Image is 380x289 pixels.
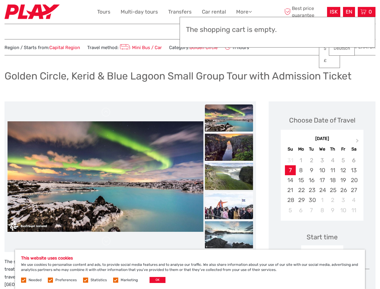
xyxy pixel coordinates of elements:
span: Best price guarantee [283,5,326,18]
img: cab6d99a5bd74912b036808e1cb13ef3_slider_thumbnail.jpeg [205,134,253,161]
div: Not available Wednesday, September 3rd, 2025 [317,155,327,165]
div: Sa [348,145,359,153]
div: Choose Tuesday, October 7th, 2025 [306,205,317,215]
div: Mo [296,145,306,153]
div: Choose Thursday, September 11th, 2025 [327,165,338,175]
div: Choose Monday, September 8th, 2025 [296,165,306,175]
div: Choose Tuesday, September 16th, 2025 [306,175,317,185]
a: Deutsch [329,43,354,54]
div: [DATE] [281,136,363,142]
div: We use cookies to personalise content and ads, to provide social media features and to analyse ou... [15,250,365,289]
a: Capital Region [49,45,80,50]
a: Tours [97,8,110,16]
h1: Golden Circle, Kerid & Blue Lagoon Small Group Tour with Admission Ticket [5,70,351,82]
div: Choose Monday, September 22nd, 2025 [296,185,306,195]
div: Not available Thursday, September 4th, 2025 [327,155,338,165]
div: Not available Sunday, August 31st, 2025 [285,155,295,165]
a: Car rental [202,8,226,16]
button: Open LiveChat chat widget [69,9,76,17]
a: Golden Circle [190,45,218,50]
div: Choose Tuesday, September 30th, 2025 [306,195,317,205]
div: Choose Thursday, October 2nd, 2025 [327,195,338,205]
div: Not available Saturday, September 6th, 2025 [348,155,359,165]
div: Start time [307,232,338,242]
div: Choose Friday, September 19th, 2025 [338,175,348,185]
div: Choose Friday, October 3rd, 2025 [338,195,348,205]
div: Su [285,145,295,153]
a: £ [319,55,340,66]
div: Choose Sunday, September 14th, 2025 [285,175,295,185]
p: We're away right now. Please check back later! [8,11,68,15]
div: Not available Tuesday, September 2nd, 2025 [306,155,317,165]
span: 0 [368,9,373,15]
label: Marketing [121,278,138,283]
img: 480d7881ebe5477daee8b1a97053b8e9_slider_thumbnail.jpeg [205,192,253,219]
div: Choose Friday, September 12th, 2025 [338,165,348,175]
span: ISK [330,9,338,15]
div: Choose Sunday, September 21st, 2025 [285,185,295,195]
div: Choose Friday, October 10th, 2025 [338,205,348,215]
a: Transfers [168,8,192,16]
div: Choose Wednesday, October 8th, 2025 [317,205,327,215]
label: Needed [29,278,42,283]
div: Choose Wednesday, September 17th, 2025 [317,175,327,185]
div: Choose Wednesday, September 10th, 2025 [317,165,327,175]
div: Choose Saturday, October 11th, 2025 [348,205,359,215]
p: The small group Golden Circle tour combined with a bathing experience in the [GEOGRAPHIC_DATA] is... [5,258,256,289]
div: Choose Tuesday, September 9th, 2025 [306,165,317,175]
div: Tu [306,145,317,153]
img: 78f1bb707dad47c09db76e797c3c6590_main_slider.jpeg [8,121,203,232]
button: Next Month [353,137,363,147]
div: Choose Saturday, September 13th, 2025 [348,165,359,175]
a: Multi-day tours [121,8,158,16]
div: Choose Monday, October 6th, 2025 [296,205,306,215]
div: month 2025-09 [283,155,361,215]
img: 78f1bb707dad47c09db76e797c3c6590_slider_thumbnail.jpeg [205,104,253,132]
label: Statistics [91,278,107,283]
div: Choose Monday, September 29th, 2025 [296,195,306,205]
img: 145d8319ebba4a16bb448717f742f61c_slider_thumbnail.jpeg [205,221,253,248]
a: More [236,8,252,16]
div: 09:00 [301,245,343,259]
h5: This website uses cookies [21,256,359,261]
div: Choose Saturday, October 4th, 2025 [348,195,359,205]
h3: The shopping cart is empty. [186,26,369,34]
img: 76eb495e1aed4192a316e241461509b3_slider_thumbnail.jpeg [205,163,253,190]
div: Choose Wednesday, October 1st, 2025 [317,195,327,205]
div: Choose Thursday, October 9th, 2025 [327,205,338,215]
span: Travel method: [87,43,162,51]
div: Choose Saturday, September 20th, 2025 [348,175,359,185]
div: Choose Sunday, September 28th, 2025 [285,195,295,205]
div: Choose Date of Travel [289,116,355,125]
div: EN [343,7,355,17]
div: Fr [338,145,348,153]
div: Choose Sunday, October 5th, 2025 [285,205,295,215]
a: Mini Bus / Car [119,45,162,50]
div: Th [327,145,338,153]
div: Choose Thursday, September 25th, 2025 [327,185,338,195]
div: We [317,145,327,153]
span: Region / Starts from: [5,45,80,51]
label: Preferences [55,278,77,283]
div: Choose Saturday, September 27th, 2025 [348,185,359,195]
div: Choose Tuesday, September 23rd, 2025 [306,185,317,195]
div: Choose Friday, September 26th, 2025 [338,185,348,195]
a: $ [319,43,340,54]
div: Choose Wednesday, September 24th, 2025 [317,185,327,195]
img: Fly Play [5,5,60,19]
div: Choose Monday, September 15th, 2025 [296,175,306,185]
div: Choose Sunday, September 7th, 2025 [285,165,295,175]
div: Not available Monday, September 1st, 2025 [296,155,306,165]
span: Category: [169,45,218,51]
div: Choose Thursday, September 18th, 2025 [327,175,338,185]
div: Not available Friday, September 5th, 2025 [338,155,348,165]
button: OK [150,277,165,283]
